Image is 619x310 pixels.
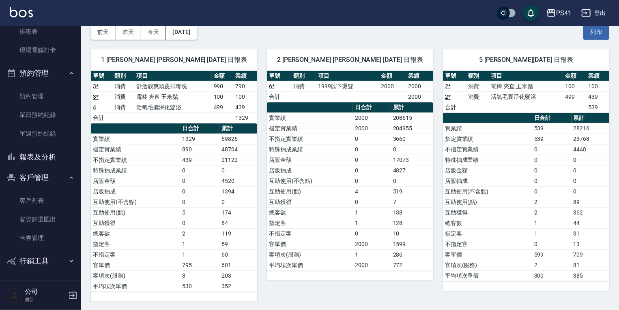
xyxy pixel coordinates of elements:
td: 0 [180,218,219,228]
button: 登出 [578,6,609,21]
td: 實業績 [267,113,353,123]
td: 100 [563,81,586,91]
table: a dense table [91,123,257,292]
td: 2000 [379,81,406,91]
td: 21122 [219,155,257,165]
th: 金額 [212,71,233,81]
td: 601 [219,260,257,270]
td: 1329 [180,134,219,144]
td: 1 [353,249,391,260]
td: 539 [532,123,572,134]
td: 平均項次單價 [91,281,180,291]
td: 互助使用(不含點) [443,186,532,197]
td: 13 [572,239,609,249]
th: 金額 [379,71,406,81]
button: PS41 [543,5,575,21]
table: a dense table [267,102,433,271]
td: 客項次(服務) [443,260,532,270]
td: 總客數 [443,218,532,228]
td: 指定客 [267,218,353,228]
td: 300 [532,270,572,281]
td: 100 [212,91,233,102]
th: 金額 [563,71,586,81]
td: 1 [532,218,572,228]
button: 前天 [91,25,116,40]
td: 特殊抽成業績 [91,165,180,176]
th: 單號 [267,71,291,81]
td: 990 [212,81,233,91]
td: 499 [563,91,586,102]
td: 2000 [353,239,391,249]
td: 119 [219,228,257,239]
td: 不指定客 [443,239,532,249]
td: 互助獲得 [91,218,180,228]
td: 59 [219,239,257,249]
th: 業績 [233,71,257,81]
th: 項目 [489,71,563,81]
td: 0 [353,144,391,155]
td: 客項次(服務) [91,270,180,281]
span: 1 [PERSON_NAME] [PERSON_NAME] [DATE] 日報表 [101,56,247,64]
td: 0 [572,186,609,197]
td: 互助使用(不含點) [91,197,180,207]
td: 69826 [219,134,257,144]
td: 消費 [112,91,134,102]
th: 類別 [466,71,489,81]
td: 1 [180,249,219,260]
td: 客單價 [267,239,353,249]
td: 0 [353,176,391,186]
td: 2 [180,228,219,239]
td: 439 [233,102,257,113]
td: 519 [391,186,433,197]
td: 合計 [91,113,112,123]
td: 286 [391,249,433,260]
img: Logo [10,7,33,17]
td: 4520 [219,176,257,186]
td: 1999以下燙髮 [316,81,379,91]
td: 2000 [406,91,433,102]
a: 4 [93,104,96,110]
button: 昨天 [116,25,141,40]
td: 特殊抽成業績 [443,155,532,165]
td: 100 [233,91,257,102]
th: 單號 [443,71,466,81]
td: 362 [572,207,609,218]
td: 60 [219,249,257,260]
td: 138 [391,207,433,218]
td: 795 [180,260,219,270]
td: 1 [353,218,391,228]
td: 電棒 夾直 玉米鬚 [134,91,212,102]
td: 店販金額 [443,165,532,176]
td: 2000 [353,123,391,134]
table: a dense table [443,71,609,113]
td: 客單價 [443,249,532,260]
button: 今天 [141,25,166,40]
td: 0 [532,155,572,165]
button: 列印 [583,25,609,40]
td: 消費 [112,81,134,91]
th: 日合計 [180,123,219,134]
td: 實業績 [443,123,532,134]
th: 業績 [406,71,433,81]
td: 消費 [466,81,489,91]
td: 0 [180,186,219,197]
td: 消費 [291,81,316,91]
td: 合計 [267,91,291,102]
button: 客戶管理 [3,167,78,188]
td: 0 [219,197,257,207]
td: 709 [572,249,609,260]
th: 累計 [572,113,609,123]
td: 平均項次單價 [443,270,532,281]
td: 店販抽成 [91,186,180,197]
td: 0 [353,228,391,239]
th: 日合計 [353,102,391,113]
td: 1599 [391,239,433,249]
td: 128 [391,218,433,228]
td: 指定實業績 [267,123,353,134]
td: 2000 [406,81,433,91]
a: 單日預約紀錄 [3,106,78,124]
td: 10 [391,228,433,239]
p: 會計 [25,296,66,303]
a: 卡券管理 [3,229,78,247]
td: 203 [219,270,257,281]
